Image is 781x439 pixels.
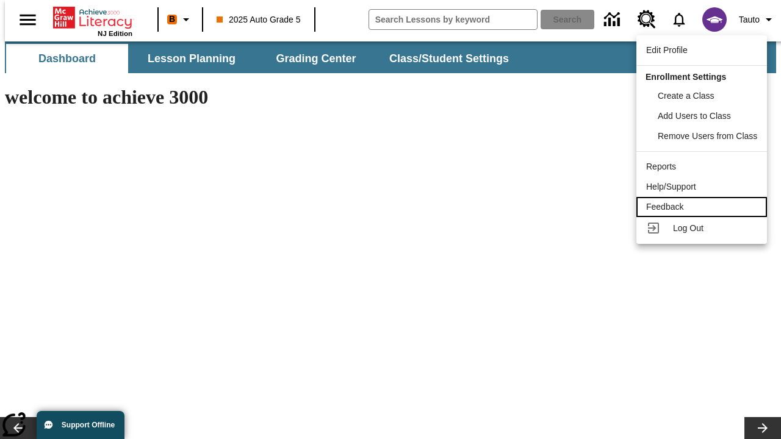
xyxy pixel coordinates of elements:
span: Feedback [646,202,683,212]
span: Edit Profile [646,45,688,55]
body: Maximum 600 characters [5,10,178,21]
span: Help/Support [646,182,696,191]
span: Create a Class [658,91,714,101]
span: Add Users to Class [658,111,731,121]
span: Remove Users from Class [658,131,757,141]
span: Reports [646,162,676,171]
span: Log Out [673,223,704,233]
p: Auto class announcement [DATE] 01:13:37 [5,10,178,21]
span: Enrollment Settings [646,72,726,82]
